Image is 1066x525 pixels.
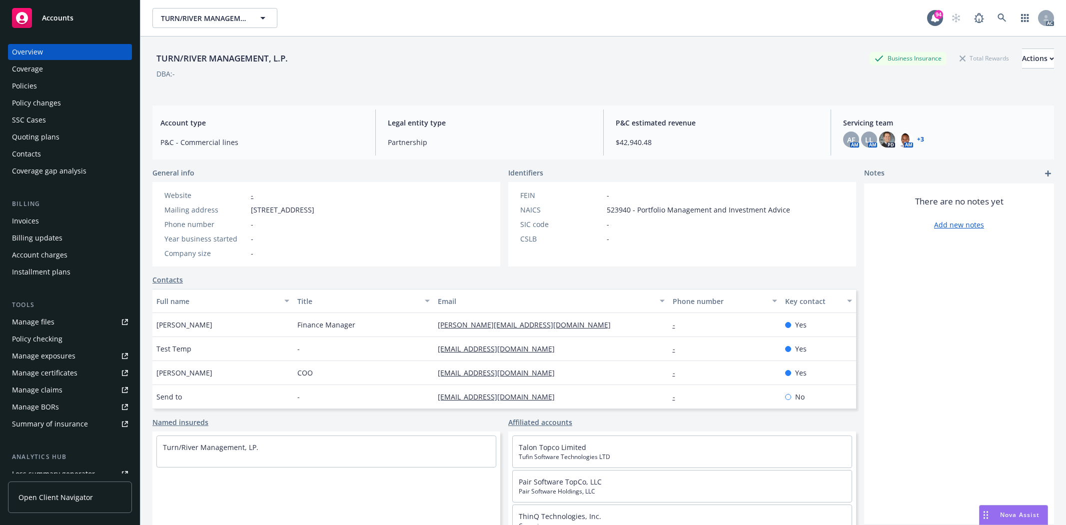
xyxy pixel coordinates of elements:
span: Legal entity type [388,117,591,128]
div: Billing updates [12,230,62,246]
span: LL [865,134,873,145]
span: No [795,391,805,402]
a: Contacts [8,146,132,162]
div: Billing [8,199,132,209]
a: Add new notes [934,219,984,230]
div: Quoting plans [12,129,59,145]
span: There are no notes yet [915,195,1004,207]
button: Key contact [781,289,856,313]
span: Finance Manager [297,319,355,330]
span: Yes [795,343,807,354]
a: - [673,344,683,353]
img: photo [879,131,895,147]
div: SIC code [520,219,603,229]
a: - [673,320,683,329]
div: Contacts [12,146,41,162]
a: Policy checking [8,331,132,347]
span: Yes [795,367,807,378]
div: Website [164,190,247,200]
span: Open Client Navigator [18,492,93,502]
a: Manage certificates [8,365,132,381]
a: Quoting plans [8,129,132,145]
a: Talon Topco Limited [519,442,586,452]
div: Policies [12,78,37,94]
span: General info [152,167,194,178]
div: Business Insurance [870,52,947,64]
div: Company size [164,248,247,258]
span: - [607,233,609,244]
span: Identifiers [508,167,543,178]
div: Analytics hub [8,452,132,462]
img: photo [897,131,913,147]
div: Coverage [12,61,43,77]
div: TURN/RIVER MANAGEMENT, L.P. [152,52,292,65]
a: Manage exposures [8,348,132,364]
a: Policies [8,78,132,94]
button: Email [434,289,668,313]
span: - [251,248,253,258]
div: Phone number [164,219,247,229]
div: Tools [8,300,132,310]
span: Send to [156,391,182,402]
span: - [297,391,300,402]
div: Title [297,296,419,306]
a: Summary of insurance [8,416,132,432]
a: [EMAIL_ADDRESS][DOMAIN_NAME] [438,392,563,401]
a: Start snowing [946,8,966,28]
a: Accounts [8,4,132,32]
div: Policy changes [12,95,61,111]
span: Tufin Software Technologies LTD [519,452,846,461]
div: Coverage gap analysis [12,163,86,179]
div: DBA: - [156,68,175,79]
a: Coverage [8,61,132,77]
div: Email [438,296,653,306]
div: Manage certificates [12,365,77,381]
div: Manage files [12,314,54,330]
a: Account charges [8,247,132,263]
div: Mailing address [164,204,247,215]
div: Key contact [785,296,841,306]
span: Notes [864,167,885,179]
div: Manage BORs [12,399,59,415]
div: NAICS [520,204,603,215]
span: Partnership [388,137,591,147]
span: P&C - Commercial lines [160,137,363,147]
div: Total Rewards [955,52,1014,64]
span: P&C estimated revenue [616,117,819,128]
div: Year business started [164,233,247,244]
a: Pair Software TopCo, LLC [519,477,602,486]
span: Pair Software Holdings, LLC [519,487,846,496]
a: Manage claims [8,382,132,398]
a: - [673,368,683,377]
div: Actions [1022,49,1054,68]
a: ThinQ Technologies, Inc. [519,511,601,521]
a: Search [992,8,1012,28]
button: Phone number [669,289,781,313]
div: Drag to move [980,505,992,524]
a: Manage files [8,314,132,330]
div: Manage claims [12,382,62,398]
div: Invoices [12,213,39,229]
span: TURN/RIVER MANAGEMENT, L.P. [161,13,247,23]
span: Account type [160,117,363,128]
span: - [251,219,253,229]
span: - [251,233,253,244]
span: Nova Assist [1000,510,1040,519]
div: Manage exposures [12,348,75,364]
a: +3 [917,136,924,142]
span: Yes [795,319,807,330]
a: Manage BORs [8,399,132,415]
button: Actions [1022,48,1054,68]
span: 523940 - Portfolio Management and Investment Advice [607,204,790,215]
span: - [297,343,300,354]
div: Phone number [673,296,766,306]
a: Named insureds [152,417,208,427]
div: Loss summary generator [12,466,95,482]
span: Test Temp [156,343,191,354]
div: SSC Cases [12,112,46,128]
a: Invoices [8,213,132,229]
button: TURN/RIVER MANAGEMENT, L.P. [152,8,277,28]
div: Account charges [12,247,67,263]
a: [EMAIL_ADDRESS][DOMAIN_NAME] [438,344,563,353]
